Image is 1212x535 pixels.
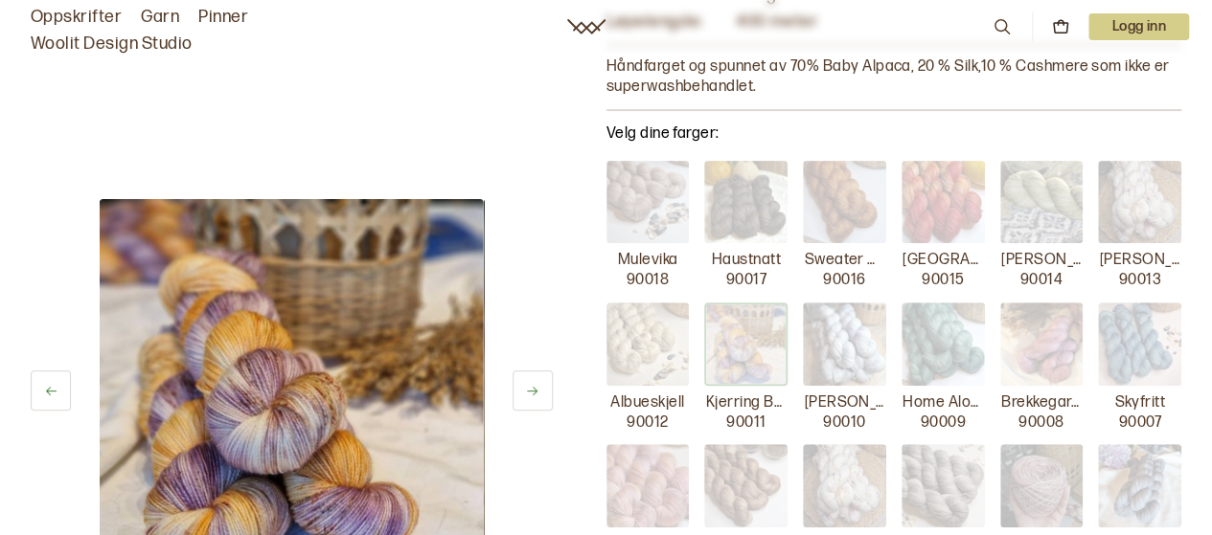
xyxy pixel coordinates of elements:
[1098,444,1181,527] img: Blåmyra
[704,444,788,527] img: Tredekk
[1000,161,1084,244] img: Olivia
[198,4,248,31] a: Pinner
[567,19,606,34] a: Woolit
[706,393,787,413] p: Kjerring Bråte
[1100,251,1180,271] p: [PERSON_NAME]
[606,302,690,386] img: Albueskjell
[1000,444,1084,527] img: Bringebæreng
[1001,393,1082,413] p: Brekkegarden
[141,4,179,31] a: Garn
[902,302,985,386] img: Home Alone
[606,161,690,244] img: Mulevika
[1098,161,1181,244] img: Kari
[704,161,788,244] img: Haustnatt
[823,413,865,434] p: 90010
[1088,13,1189,40] button: User dropdown
[804,251,884,271] p: Sweater Weather
[711,251,780,271] p: Haustnatt
[1118,413,1160,434] p: 90007
[1098,302,1181,386] img: Skyfritt
[823,271,865,291] p: 90016
[610,393,684,413] p: Albueskjell
[804,393,884,413] p: [PERSON_NAME]
[606,444,690,527] img: Rååååsa
[1118,271,1160,291] p: 90013
[31,31,193,57] a: Woolit Design Studio
[725,271,766,291] p: 90017
[627,413,668,434] p: 90012
[920,413,965,434] p: 90009
[31,4,122,31] a: Oppskrifter
[903,393,983,413] p: Home Alone
[606,57,1182,98] p: Håndfarget og spunnet av 70% Baby Alpaca, 20 % Silk,10 % Cashmere som ikke er superwashbehandlet.
[606,123,1182,145] p: Velg dine farger:
[1018,413,1063,434] p: 90008
[726,413,766,434] p: 90011
[902,444,985,527] img: Kråkesølv
[803,161,886,244] img: Sweater Weather
[1020,271,1063,291] p: 90014
[903,251,983,271] p: [GEOGRAPHIC_DATA]
[803,302,886,386] img: Ellen
[1088,13,1189,40] p: Logg inn
[627,271,669,291] p: 90018
[1001,251,1082,271] p: [PERSON_NAME]
[902,161,985,244] img: Elm Street
[803,444,886,527] img: Kari
[1000,302,1084,386] img: Brekkegarden
[704,302,788,386] img: Kjerring Bråte
[617,251,677,271] p: Mulevika
[922,271,964,291] p: 90015
[1114,393,1165,413] p: Skyfritt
